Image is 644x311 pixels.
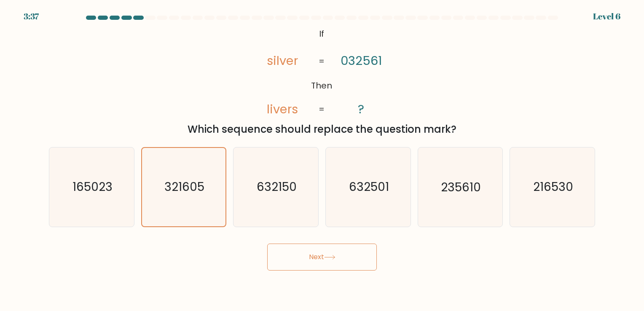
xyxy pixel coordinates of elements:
text: 216530 [533,179,573,196]
tspan: If [319,28,325,40]
text: 632501 [349,179,389,196]
tspan: 032561 [341,52,382,69]
div: 3:37 [24,10,39,23]
tspan: = [319,104,325,115]
tspan: silver [267,52,298,69]
div: Level 6 [593,10,620,23]
tspan: = [319,55,325,67]
text: 321605 [164,179,204,196]
text: 165023 [72,179,113,196]
text: 632150 [257,179,297,196]
svg: @import url('[URL][DOMAIN_NAME]); [246,25,397,118]
tspan: Then [311,80,333,91]
button: Next [267,244,377,271]
tspan: livers [267,101,298,118]
tspan: ? [358,101,365,118]
div: Which sequence should replace the question mark? [54,122,590,137]
text: 235610 [441,179,481,196]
